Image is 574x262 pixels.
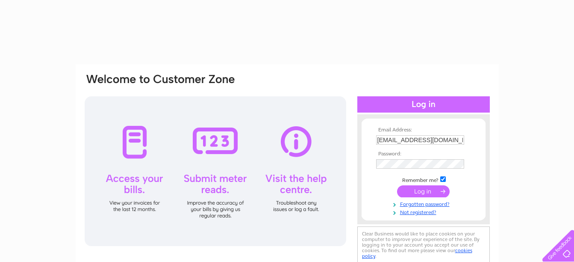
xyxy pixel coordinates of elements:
input: Submit [397,185,450,197]
td: Remember me? [374,175,473,184]
a: Forgotten password? [376,199,473,208]
th: Email Address: [374,127,473,133]
a: Not registered? [376,208,473,216]
th: Password: [374,151,473,157]
a: cookies policy [362,247,472,259]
